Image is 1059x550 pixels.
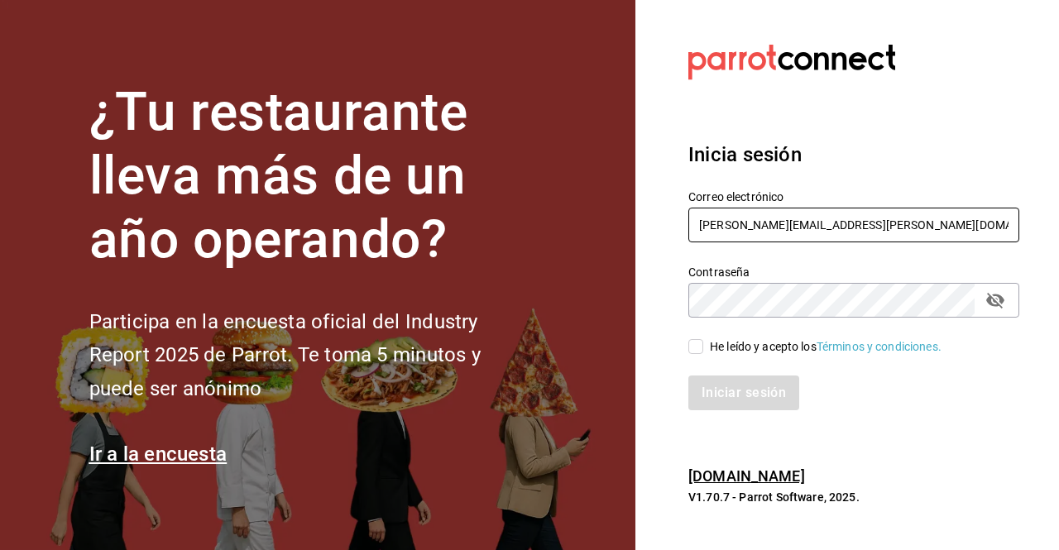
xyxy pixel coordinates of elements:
[688,208,1019,242] input: Ingresa tu correo electrónico
[89,442,228,466] a: Ir a la encuesta
[688,266,1019,278] label: Contraseña
[688,191,1019,203] label: Correo electrónico
[981,286,1009,314] button: passwordField
[688,467,805,485] a: [DOMAIN_NAME]
[89,305,536,406] h2: Participa en la encuesta oficial del Industry Report 2025 de Parrot. Te toma 5 minutos y puede se...
[688,140,1019,170] h3: Inicia sesión
[89,81,536,271] h1: ¿Tu restaurante lleva más de un año operando?
[817,340,942,353] a: Términos y condiciones.
[710,338,942,356] div: He leído y acepto los
[688,489,1019,505] p: V1.70.7 - Parrot Software, 2025.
